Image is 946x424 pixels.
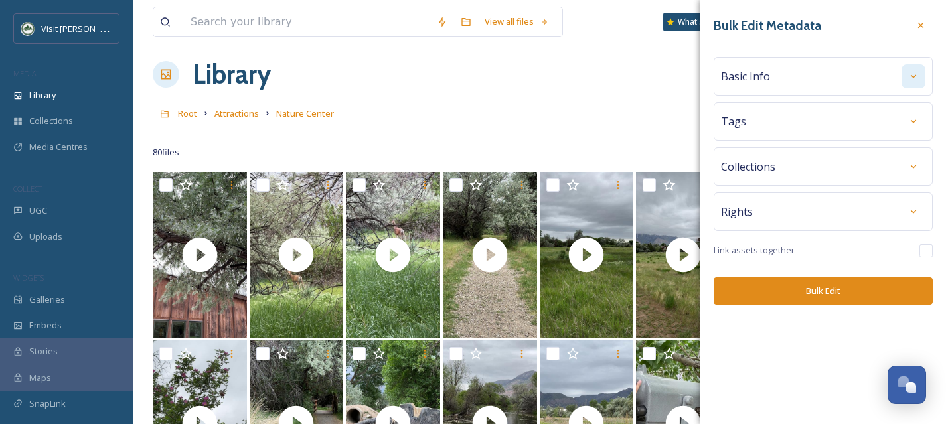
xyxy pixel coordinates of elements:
[13,68,37,78] span: MEDIA
[721,204,753,220] span: Rights
[184,7,430,36] input: Search your library
[29,397,66,410] span: SnapLink
[41,22,125,35] span: Visit [PERSON_NAME]
[153,146,179,159] span: 80 file s
[540,172,634,338] img: thumbnail
[346,172,440,338] img: thumbnail
[29,115,73,127] span: Collections
[29,89,56,102] span: Library
[214,106,259,121] a: Attractions
[478,9,556,35] a: View all files
[29,345,58,358] span: Stories
[29,230,62,243] span: Uploads
[29,319,62,332] span: Embeds
[21,22,35,35] img: Unknown.png
[29,293,65,306] span: Galleries
[29,141,88,153] span: Media Centres
[443,172,537,338] img: thumbnail
[178,106,197,121] a: Root
[193,54,271,94] a: Library
[714,244,795,257] span: Link assets together
[888,366,926,404] button: Open Chat
[276,106,334,121] a: Nature Center
[178,107,197,119] span: Root
[13,273,44,283] span: WIDGETS
[29,204,47,217] span: UGC
[714,16,821,35] h3: Bulk Edit Metadata
[721,68,770,84] span: Basic Info
[663,13,730,31] a: What's New
[29,372,51,384] span: Maps
[250,172,344,338] img: thumbnail
[721,113,746,129] span: Tags
[214,107,259,119] span: Attractions
[13,184,42,194] span: COLLECT
[714,277,933,305] button: Bulk Edit
[153,172,247,338] img: thumbnail
[276,107,334,119] span: Nature Center
[721,159,775,175] span: Collections
[636,172,730,338] img: thumbnail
